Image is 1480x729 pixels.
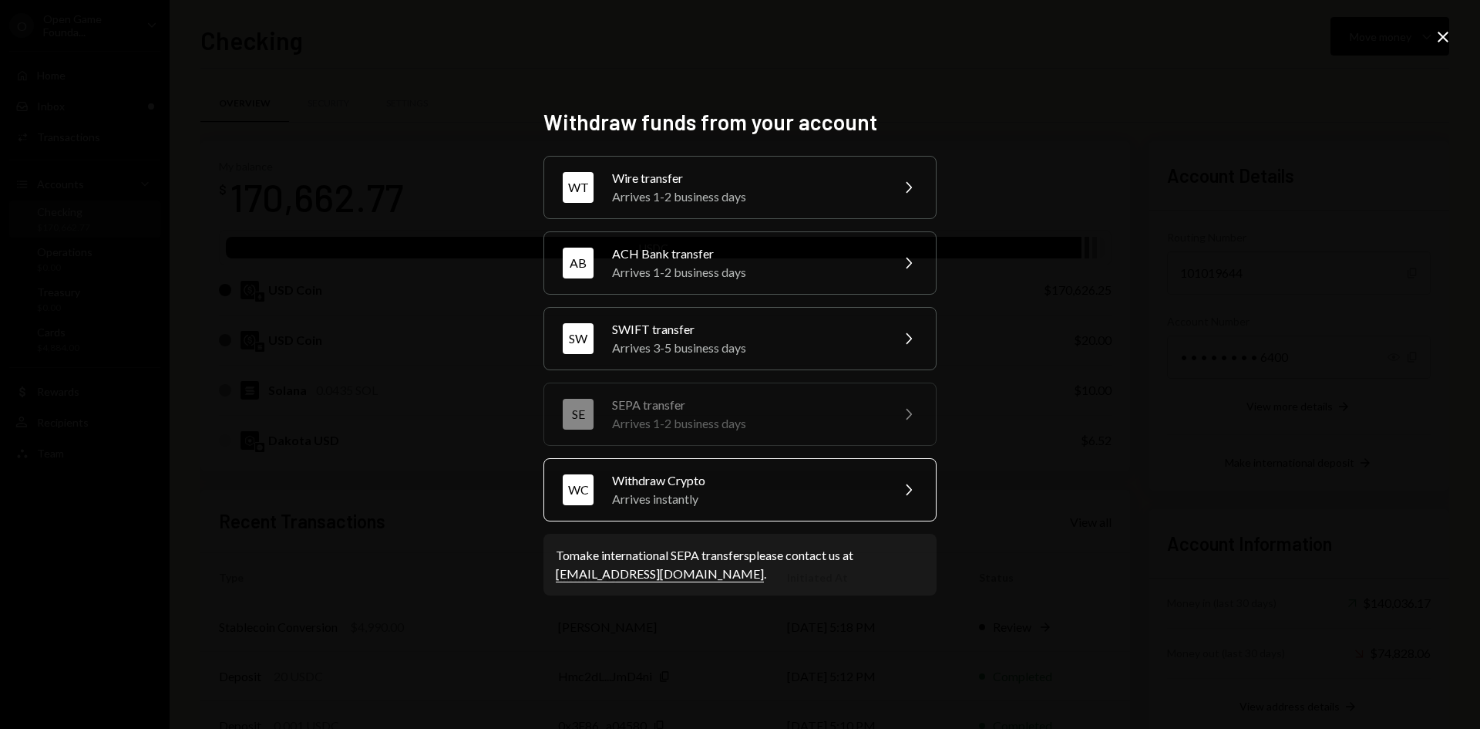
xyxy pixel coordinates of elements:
[543,458,937,521] button: WCWithdraw CryptoArrives instantly
[612,396,880,414] div: SEPA transfer
[556,566,764,582] a: [EMAIL_ADDRESS][DOMAIN_NAME]
[563,172,594,203] div: WT
[543,107,937,137] h2: Withdraw funds from your account
[543,383,937,446] button: SESEPA transferArrives 1-2 business days
[563,399,594,430] div: SE
[612,245,880,263] div: ACH Bank transfer
[556,546,924,583] div: To make international SEPA transfers please contact us at .
[612,490,880,508] div: Arrives instantly
[612,414,880,433] div: Arrives 1-2 business days
[543,231,937,295] button: ABACH Bank transferArrives 1-2 business days
[543,307,937,370] button: SWSWIFT transferArrives 3-5 business days
[612,263,880,282] div: Arrives 1-2 business days
[612,339,880,357] div: Arrives 3-5 business days
[563,323,594,354] div: SW
[612,187,880,206] div: Arrives 1-2 business days
[612,320,880,339] div: SWIFT transfer
[543,156,937,219] button: WTWire transferArrives 1-2 business days
[612,169,880,187] div: Wire transfer
[563,248,594,278] div: AB
[563,474,594,505] div: WC
[612,471,880,490] div: Withdraw Crypto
